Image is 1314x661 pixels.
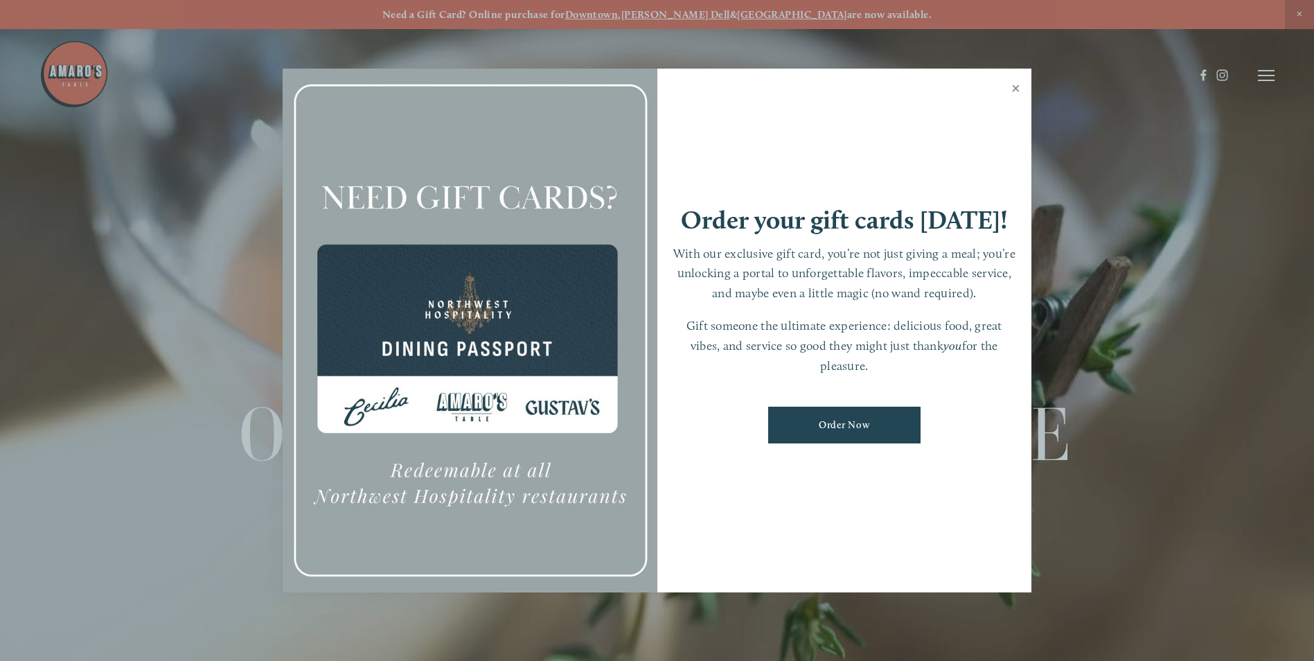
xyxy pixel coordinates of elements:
[768,407,921,443] a: Order Now
[671,244,1018,303] p: With our exclusive gift card, you’re not just giving a meal; you’re unlocking a portal to unforge...
[671,316,1018,376] p: Gift someone the ultimate experience: delicious food, great vibes, and service so good they might...
[1002,71,1029,109] a: Close
[681,207,1008,233] h1: Order your gift cards [DATE]!
[943,338,962,353] em: you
